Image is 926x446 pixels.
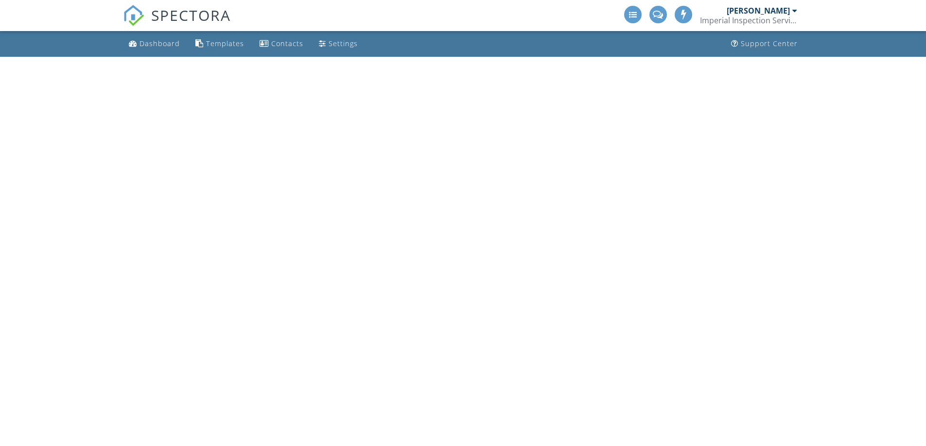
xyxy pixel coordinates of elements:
[741,39,798,48] div: Support Center
[256,35,307,53] a: Contacts
[271,39,303,48] div: Contacts
[192,35,248,53] a: Templates
[727,6,790,16] div: [PERSON_NAME]
[700,16,797,25] div: Imperial Inspection Services
[329,39,358,48] div: Settings
[315,35,362,53] a: Settings
[123,13,231,33] a: SPECTORA
[140,39,180,48] div: Dashboard
[206,39,244,48] div: Templates
[123,5,144,26] img: The Best Home Inspection Software - Spectora
[727,35,802,53] a: Support Center
[125,35,184,53] a: Dashboard
[151,5,231,25] span: SPECTORA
